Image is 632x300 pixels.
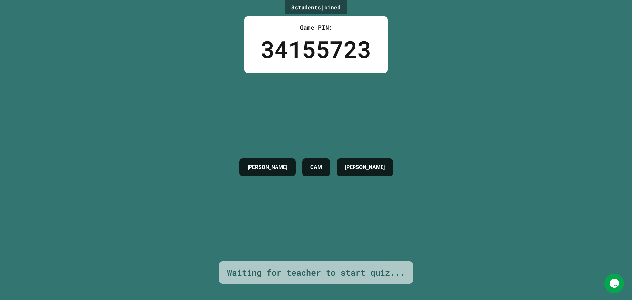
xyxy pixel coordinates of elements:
div: Game PIN: [261,23,371,32]
h4: CAM [310,163,322,171]
div: Waiting for teacher to start quiz... [227,266,405,279]
h4: [PERSON_NAME] [345,163,385,171]
h4: [PERSON_NAME] [248,163,287,171]
iframe: chat widget [604,274,625,293]
div: 34155723 [261,32,371,67]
